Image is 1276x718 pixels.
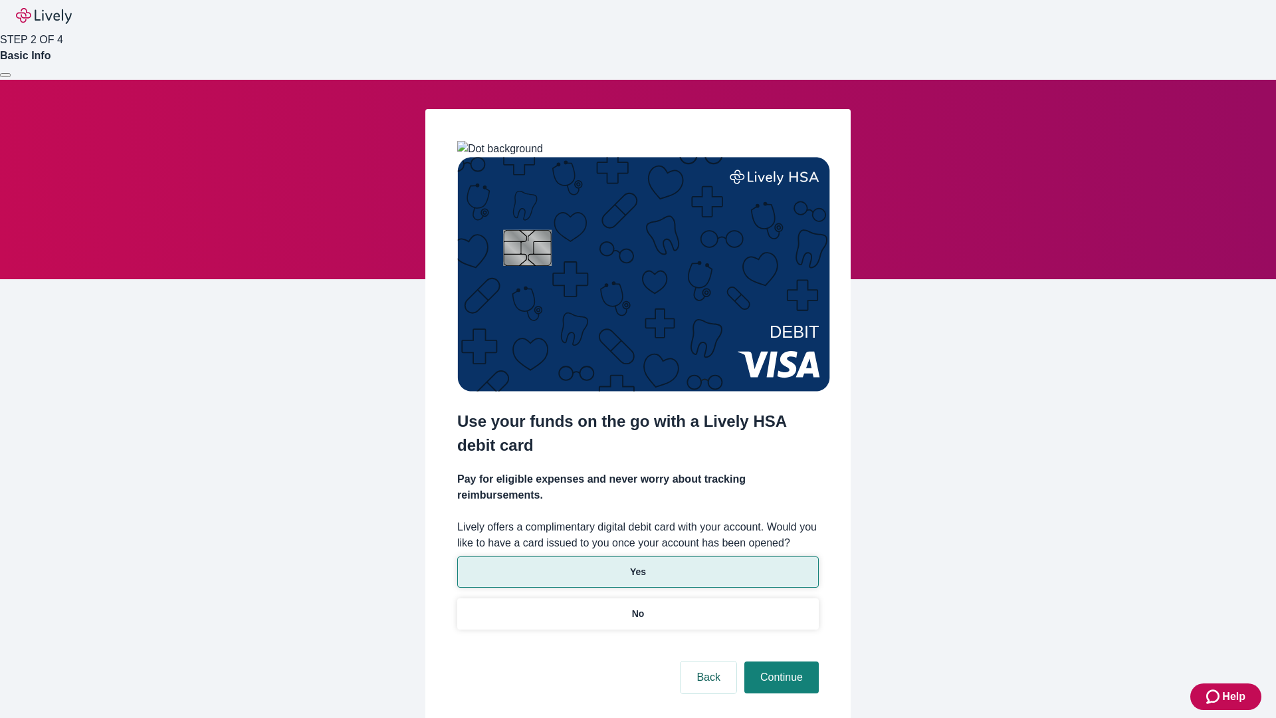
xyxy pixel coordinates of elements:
[457,141,543,157] img: Dot background
[632,607,645,621] p: No
[457,471,819,503] h4: Pay for eligible expenses and never worry about tracking reimbursements.
[1190,683,1261,710] button: Zendesk support iconHelp
[1222,689,1245,705] span: Help
[1206,689,1222,705] svg: Zendesk support icon
[744,661,819,693] button: Continue
[681,661,736,693] button: Back
[457,598,819,630] button: No
[457,157,830,392] img: Debit card
[457,410,819,457] h2: Use your funds on the go with a Lively HSA debit card
[457,519,819,551] label: Lively offers a complimentary digital debit card with your account. Would you like to have a card...
[16,8,72,24] img: Lively
[457,556,819,588] button: Yes
[630,565,646,579] p: Yes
